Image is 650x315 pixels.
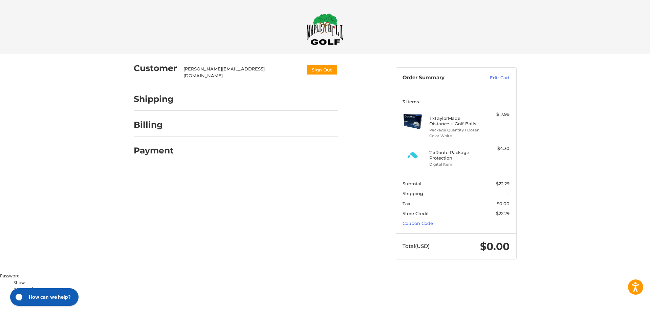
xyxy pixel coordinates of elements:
[134,63,177,73] h2: Customer
[306,13,344,45] img: Maple Hill Golf
[403,211,429,216] span: Store Credit
[134,120,173,130] h2: Billing
[429,115,481,127] h4: 1 x TaylorMade Distance + Golf Balls
[483,145,510,152] div: $4.30
[403,220,433,226] a: Coupon Code
[494,211,510,216] span: -$22.29
[403,75,475,81] h3: Order Summary
[403,243,430,249] span: Total (USD)
[403,201,410,206] span: Tax
[403,191,423,196] span: Shipping
[480,240,510,253] span: $0.00
[306,64,338,75] button: Sign Out
[506,191,510,196] span: --
[497,201,510,206] span: $0.00
[183,66,299,79] div: [PERSON_NAME][EMAIL_ADDRESS][DOMAIN_NAME]
[483,111,510,118] div: $17.99
[7,286,81,308] iframe: Gorgias live chat messenger
[475,75,510,81] a: Edit Cart
[134,145,174,156] h2: Payment
[429,127,481,133] li: Package Quantity 1 Dozen
[429,150,481,161] h4: 2 x Route Package Protection
[403,99,510,104] h3: 3 Items
[496,181,510,186] span: $22.29
[429,162,481,167] li: Digital Item
[134,94,174,104] h2: Shipping
[403,181,421,186] span: Subtotal
[429,133,481,139] li: Color White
